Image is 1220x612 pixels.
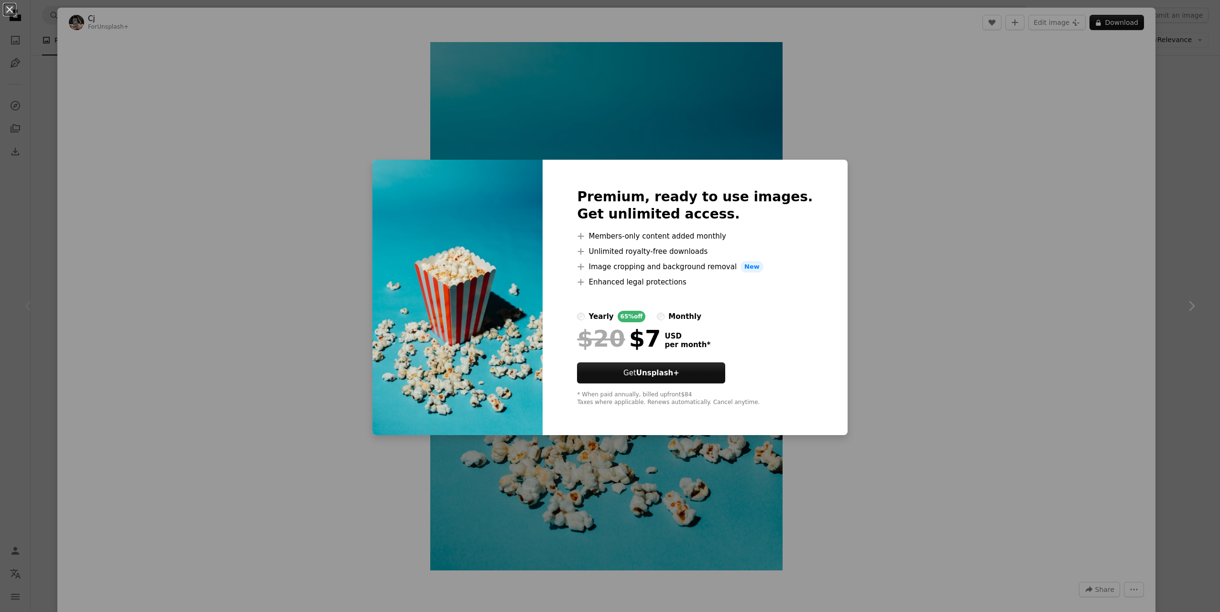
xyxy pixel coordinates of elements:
input: yearly65%off [577,313,585,320]
li: Enhanced legal protections [577,276,813,288]
li: Image cropping and background removal [577,261,813,273]
div: yearly [588,311,613,322]
img: premium_photo-1676049461949-185dcea09d77 [372,160,543,435]
span: New [741,261,763,273]
input: monthly [657,313,664,320]
span: per month * [664,340,710,349]
li: Unlimited royalty-free downloads [577,246,813,257]
div: 65% off [618,311,646,322]
span: USD [664,332,710,340]
div: * When paid annually, billed upfront $84 Taxes where applicable. Renews automatically. Cancel any... [577,391,813,406]
strong: Unsplash+ [636,369,679,377]
h2: Premium, ready to use images. Get unlimited access. [577,188,813,223]
button: GetUnsplash+ [577,362,725,383]
span: $20 [577,326,625,351]
li: Members-only content added monthly [577,230,813,242]
div: monthly [668,311,701,322]
div: $7 [577,326,661,351]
